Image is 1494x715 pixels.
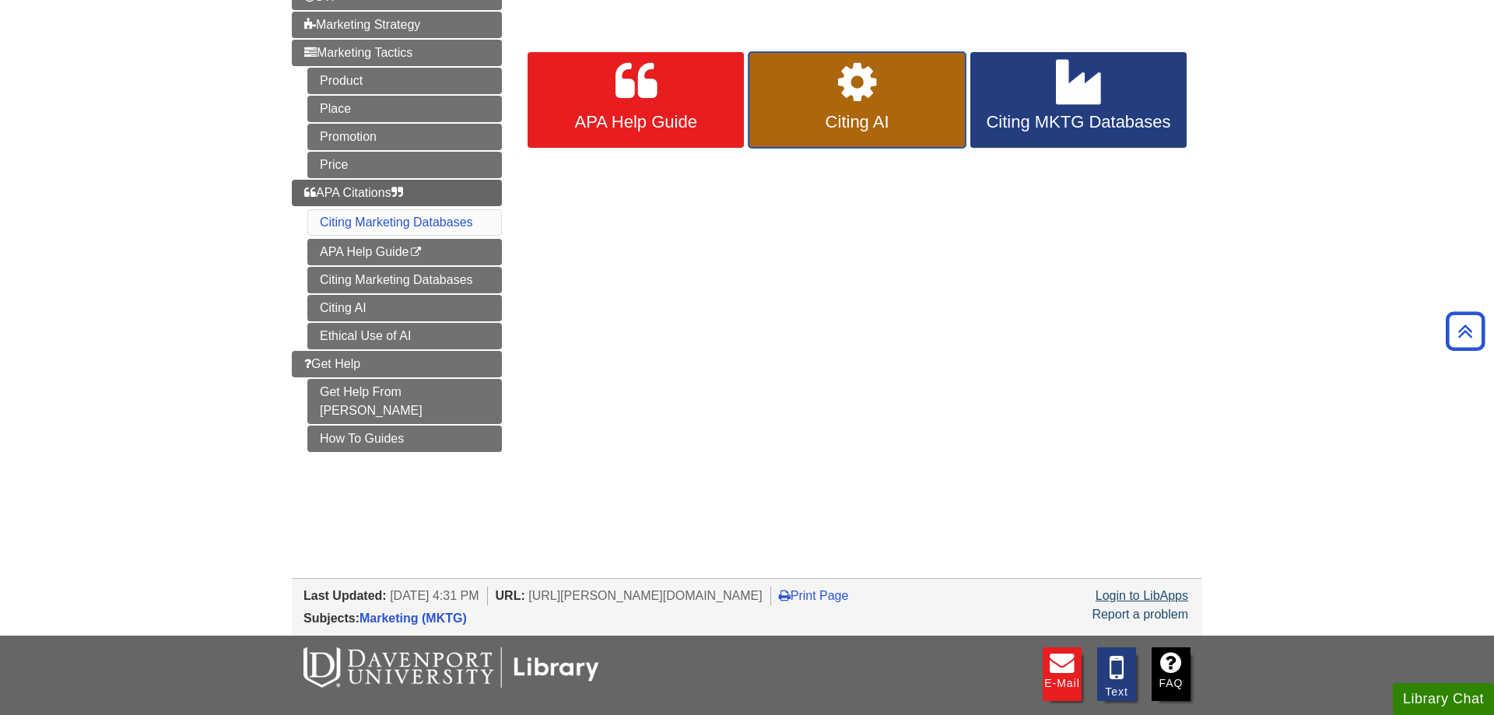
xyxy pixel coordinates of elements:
a: Place [307,96,502,122]
a: Citing AI [307,295,502,321]
a: Login to LibApps [1096,589,1188,602]
span: [URL][PERSON_NAME][DOMAIN_NAME] [528,589,763,602]
span: APA Help Guide [539,112,732,132]
a: APA Help Guide [307,239,502,265]
span: URL: [496,589,525,602]
span: Marketing Strategy [304,18,420,31]
a: E-mail [1043,647,1082,701]
span: [DATE] 4:31 PM [390,589,479,602]
a: APA Help Guide [528,52,744,149]
a: Marketing (MKTG) [359,612,467,625]
span: Marketing Tactics [304,46,412,59]
button: Library Chat [1393,683,1494,715]
span: Last Updated: [303,589,387,602]
a: Price [307,152,502,178]
a: Back to Top [1440,321,1490,342]
a: Get Help [292,351,502,377]
a: Get Help From [PERSON_NAME] [307,379,502,424]
a: Marketing Strategy [292,12,502,38]
span: Citing AI [760,112,953,132]
a: Product [307,68,502,94]
a: Ethical Use of AI [307,323,502,349]
i: Print Page [779,589,791,601]
img: DU Libraries [303,647,599,688]
a: Citing Marketing Databases [320,216,473,229]
a: Marketing Tactics [292,40,502,66]
a: Promotion [307,124,502,150]
a: Text [1097,647,1136,701]
a: APA Citations [292,180,502,206]
a: Citing MKTG Databases [970,52,1187,149]
a: How To Guides [307,426,502,452]
span: Subjects: [303,612,359,625]
a: FAQ [1152,647,1191,701]
a: Print Page [779,589,849,602]
a: Report a problem [1092,608,1188,621]
a: Citing AI [749,52,965,149]
span: APA Citations [304,186,403,199]
span: Get Help [304,357,360,370]
a: Citing Marketing Databases [307,267,502,293]
span: Citing MKTG Databases [982,112,1175,132]
i: This link opens in a new window [409,247,422,258]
